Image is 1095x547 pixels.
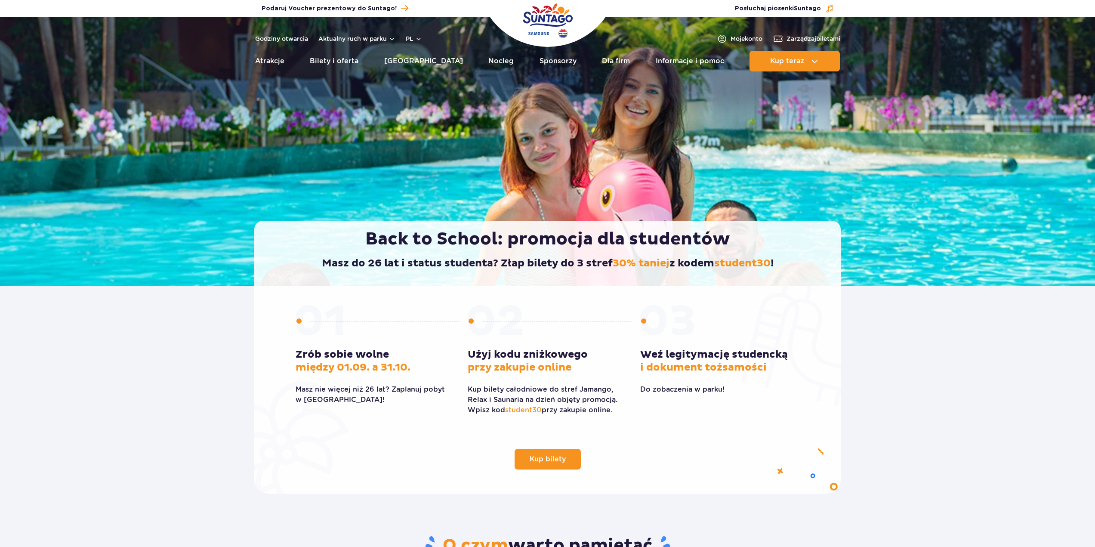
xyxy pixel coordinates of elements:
span: Kup teraz [770,57,804,65]
span: Suntago [794,6,821,12]
h3: Weź legitymację studencką [640,348,799,374]
a: Godziny otwarcia [255,34,308,43]
span: Kup bilety [530,456,566,463]
p: Kup bilety całodniowe do stref Jamango, Relax i Saunaria na dzień objęty promocją. Wpisz kod przy... [468,384,627,415]
h3: Zrób sobie wolne [296,348,455,374]
h1: Back to School: promocja dla studentów [272,229,823,250]
span: Podaruj Voucher prezentowy do Suntago! [262,4,397,13]
span: Posłuchaj piosenki [735,4,821,13]
a: Atrakcje [255,51,284,71]
button: Aktualny ruch w parku [318,35,395,42]
a: Nocleg [488,51,514,71]
a: Podaruj Voucher prezentowy do Suntago! [262,3,408,14]
a: Dla firm [602,51,630,71]
a: Bilety i oferta [310,51,358,71]
p: Do zobaczenia w parku! [640,384,799,395]
span: między 01.09. a 31.10. [296,361,410,374]
a: Sponsorzy [540,51,577,71]
span: Moje konto [731,34,762,43]
span: przy zakupie online [468,361,571,374]
h2: Masz do 26 lat i status studenta? Złap bilety do 3 stref z kodem ! [272,257,823,270]
a: Zarządzajbiletami [773,34,840,44]
button: Posłuchaj piosenkiSuntago [735,4,834,13]
p: Masz nie więcej niż 26 lat? Zaplanuj pobyt w [GEOGRAPHIC_DATA]! [296,384,455,405]
span: 30% taniej [613,257,669,270]
span: student30 [714,257,771,270]
a: [GEOGRAPHIC_DATA] [384,51,463,71]
a: Informacje i pomoc [656,51,724,71]
span: student30 [505,406,542,414]
span: i dokument tożsamości [640,361,767,374]
button: Kup teraz [750,51,840,71]
h3: Użyj kodu zniżkowego [468,348,627,374]
a: Mojekonto [717,34,762,44]
span: Zarządzaj biletami [787,34,840,43]
a: Kup bilety [515,449,581,470]
button: pl [406,34,422,43]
